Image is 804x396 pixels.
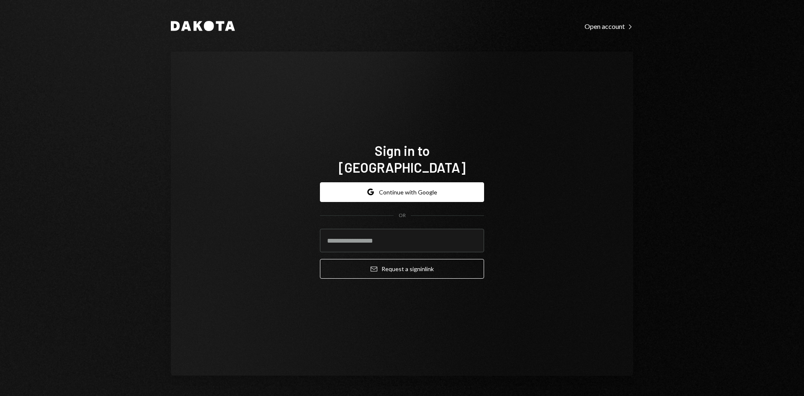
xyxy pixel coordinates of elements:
h1: Sign in to [GEOGRAPHIC_DATA] [320,142,484,176]
div: Open account [585,22,633,31]
button: Continue with Google [320,182,484,202]
div: OR [399,212,406,219]
button: Request a signinlink [320,259,484,279]
a: Open account [585,21,633,31]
